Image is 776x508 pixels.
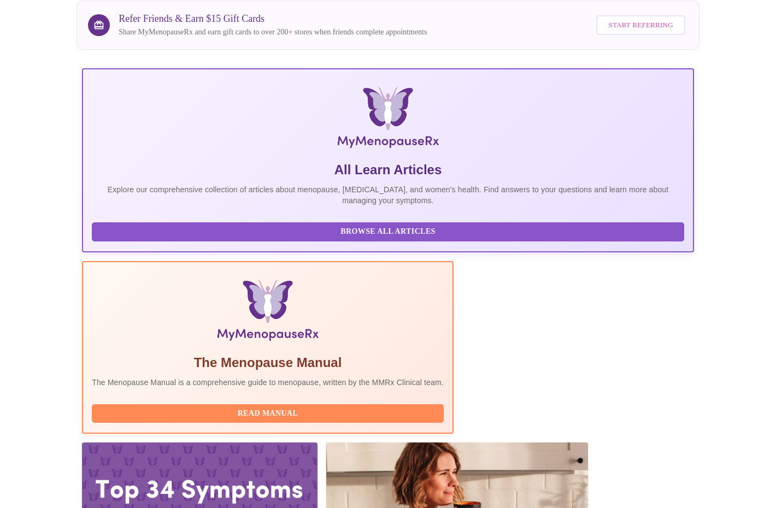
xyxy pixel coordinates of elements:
a: Start Referring [593,10,687,41]
span: Read Manual [103,407,433,421]
a: Read Manual [92,408,446,417]
p: Explore our comprehensive collection of articles about menopause, [MEDICAL_DATA], and women's hea... [92,184,684,206]
p: Share MyMenopauseRx and earn gift cards to over 200+ stores when friends complete appointments [119,27,427,38]
span: Start Referring [608,19,673,32]
a: Browse All Articles [92,226,687,235]
span: Browse All Articles [103,225,673,239]
h3: Refer Friends & Earn $15 Gift Cards [119,13,427,25]
img: Menopause Manual [148,280,387,345]
button: Start Referring [596,15,685,36]
button: Read Manual [92,404,444,423]
img: MyMenopauseRx Logo [184,87,592,152]
h5: The Menopause Manual [92,354,444,371]
button: Browse All Articles [92,222,684,241]
p: The Menopause Manual is a comprehensive guide to menopause, written by the MMRx Clinical team. [92,377,444,388]
h5: All Learn Articles [92,161,684,179]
